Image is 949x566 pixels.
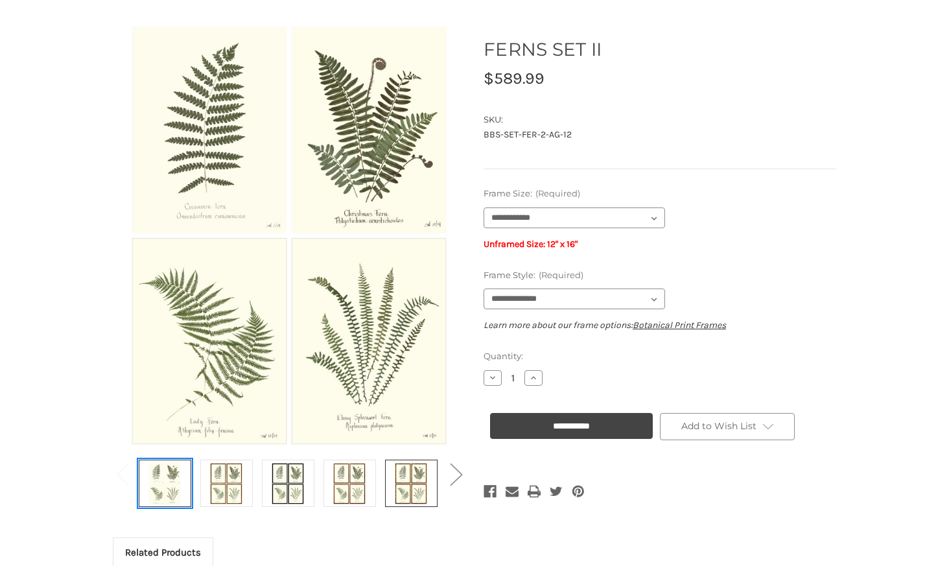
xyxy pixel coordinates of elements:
img: Gold Bamboo Frame [395,462,427,505]
small: (Required) [535,188,580,198]
span: Add to Wish List [681,420,756,432]
label: Frame Size: [484,187,836,200]
label: Quantity: [484,350,836,363]
p: Learn more about our frame options: [484,318,836,332]
img: Unframed [148,462,181,505]
img: Antique Gold Frame [210,462,242,505]
small: (Required) [539,270,583,280]
img: Burlewood Frame [333,462,366,505]
label: Frame Style: [484,269,836,282]
p: Unframed Size: 12" x 16" [484,237,836,251]
a: Print [528,482,541,501]
img: Unframed [127,22,451,449]
dd: BBS-SET-FER-2-AG-12 [484,128,836,141]
button: Go to slide 2 of 2 [443,454,469,493]
button: Go to slide 2 of 2 [110,454,135,493]
span: $589.99 [484,69,545,88]
a: Add to Wish List [660,413,795,440]
img: Black Frame [272,462,304,505]
h1: FERNS SET II [484,36,836,63]
a: Botanical Print Frames [633,320,726,331]
dt: SKU: [484,113,833,126]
